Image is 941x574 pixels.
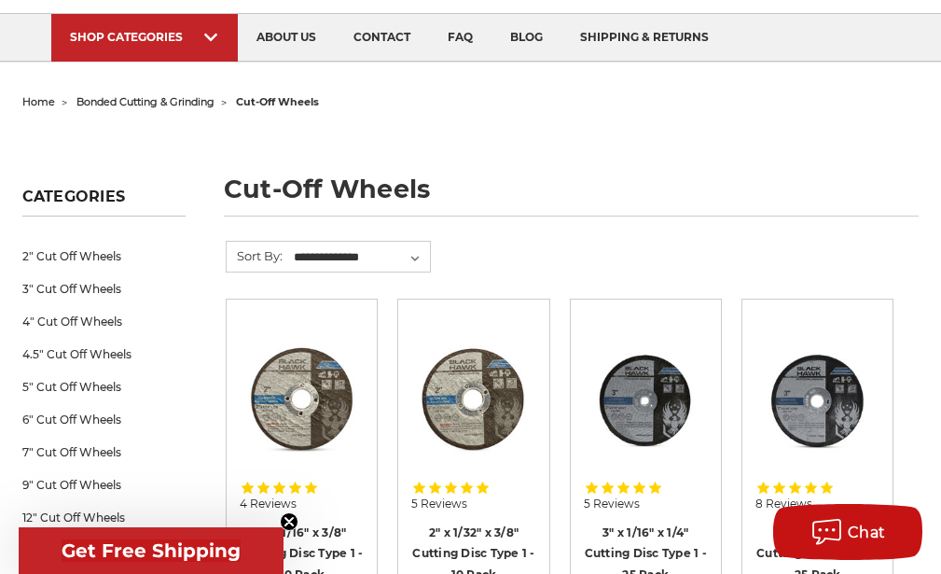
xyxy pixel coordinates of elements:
a: bonded cutting & grinding [76,95,214,108]
a: 6" Cut Off Wheels [22,403,187,436]
button: Close teaser [280,512,298,531]
select: Sort By: [291,244,430,272]
img: 2" x 1/32" x 3/8" Cut Off Wheel [411,338,535,462]
img: 3” x .0625” x 1/4” Die Grinder Cut-Off Wheels by Black Hawk Abrasives [584,338,708,462]
img: 2" x 1/16" x 3/8" Cut Off Wheel [240,338,364,462]
h5: Categories [22,188,187,217]
a: shipping & returns [561,14,727,62]
span: 8 Reviews [755,498,812,510]
span: Chat [848,524,886,541]
a: 2" Cut Off Wheels [22,240,187,273]
span: 4 Reviews [240,498,297,510]
a: 2" x 1/32" x 3/8" Cut Off Wheel [411,313,535,476]
a: 9" Cut Off Wheels [22,469,187,501]
a: 3” x .0625” x 1/4” Die Grinder Cut-Off Wheels by Black Hawk Abrasives [584,313,708,476]
span: 5 Reviews [584,498,640,510]
span: Get Free Shipping [62,539,241,562]
a: 4.5" Cut Off Wheels [22,338,187,371]
a: home [22,95,55,108]
a: 3" x 1/16" x 3/8" Cutting Disc [755,313,879,476]
a: 7" Cut Off Wheels [22,436,187,469]
a: 12" Cut Off Wheels [22,501,187,534]
a: 3" Cut Off Wheels [22,273,187,305]
div: SHOP CATEGORIES [70,30,219,44]
a: contact [335,14,429,62]
button: Chat [773,504,922,560]
span: 5 Reviews [411,498,467,510]
div: Get Free ShippingClose teaser [19,527,284,574]
img: 3" x 1/16" x 3/8" Cutting Disc [755,338,879,462]
a: faq [429,14,491,62]
span: cut-off wheels [236,95,319,108]
h1: cut-off wheels [224,176,920,217]
a: 4" Cut Off Wheels [22,305,187,338]
label: Sort By: [227,242,283,270]
a: blog [491,14,561,62]
a: 5" Cut Off Wheels [22,371,187,403]
a: about us [238,14,335,62]
a: 2" x 1/16" x 3/8" Cut Off Wheel [240,313,364,476]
